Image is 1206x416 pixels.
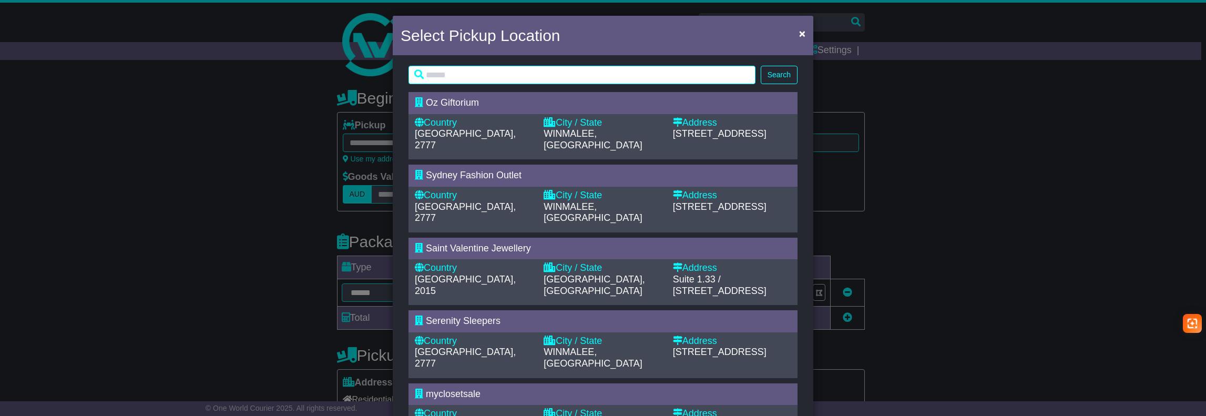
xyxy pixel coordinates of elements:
div: Country [415,262,533,274]
span: myclosetsale [426,389,481,399]
span: WINMALEE, [GEOGRAPHIC_DATA] [544,128,642,150]
div: City / State [544,117,662,129]
span: Serenity Sleepers [426,316,500,326]
span: [STREET_ADDRESS] [673,128,766,139]
button: Close [794,23,811,44]
span: [GEOGRAPHIC_DATA], 2777 [415,128,516,150]
div: Address [673,262,791,274]
span: Saint Valentine Jewellery [426,243,531,253]
div: Address [673,190,791,201]
div: Country [415,117,533,129]
span: WINMALEE, [GEOGRAPHIC_DATA] [544,201,642,224]
div: City / State [544,190,662,201]
h4: Select Pickup Location [401,24,560,47]
span: [STREET_ADDRESS] [673,201,766,212]
span: [GEOGRAPHIC_DATA], 2777 [415,347,516,369]
span: × [799,27,805,39]
div: Address [673,336,791,347]
div: Country [415,190,533,201]
span: [GEOGRAPHIC_DATA], [GEOGRAPHIC_DATA] [544,274,645,296]
button: Search [761,66,798,84]
span: [GEOGRAPHIC_DATA], 2777 [415,201,516,224]
span: [GEOGRAPHIC_DATA], 2015 [415,274,516,296]
span: Suite 1.33 / [STREET_ADDRESS] [673,274,766,296]
span: [STREET_ADDRESS] [673,347,766,357]
span: Sydney Fashion Outlet [426,170,522,180]
div: City / State [544,336,662,347]
div: Country [415,336,533,347]
span: Oz Giftorium [426,97,479,108]
span: WINMALEE, [GEOGRAPHIC_DATA] [544,347,642,369]
div: Address [673,117,791,129]
div: City / State [544,262,662,274]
